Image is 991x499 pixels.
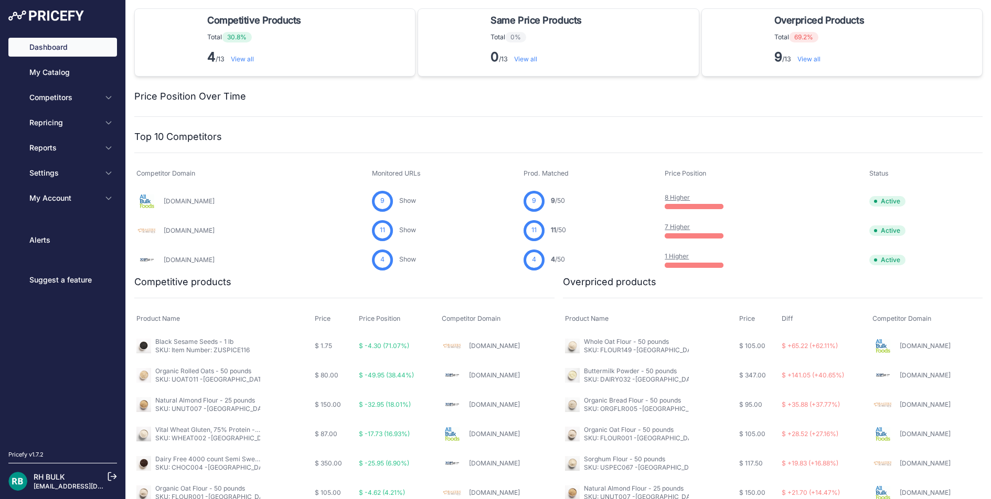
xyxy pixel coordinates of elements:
button: Repricing [8,113,117,132]
a: View all [514,55,537,63]
a: [DOMAIN_NAME] [900,489,951,496]
span: 4 [380,255,385,265]
span: $ 87.00 [315,430,337,438]
span: 4 [551,255,555,263]
span: $ 105.00 [739,342,765,350]
span: 11 [380,225,385,235]
button: Competitors [8,88,117,107]
a: Black Sesame Seeds - 1 lb [155,338,233,345]
span: Reports [29,143,98,153]
a: [DOMAIN_NAME] [469,489,520,496]
span: $ -17.73 (16.93%) [359,430,410,438]
span: $ +35.88 (+37.77%) [782,400,840,408]
span: Diff [782,314,793,322]
a: Organic Rolled Oats - 50 pounds [155,367,251,375]
span: 0% [505,32,526,42]
span: $ 105.00 [739,430,765,438]
a: Show [399,226,416,234]
span: 30.8% [222,32,252,42]
a: Show [399,255,416,263]
span: $ 1.75 [315,342,332,350]
a: Suggest a feature [8,270,117,289]
span: Active [869,196,905,207]
span: Settings [29,168,98,178]
a: 4/50 [551,255,565,263]
img: Pricefy Logo [8,10,84,21]
a: Buttermilk Powder - 50 pounds [584,367,677,375]
a: Organic Bread Flour - 50 pounds [584,396,681,404]
span: $ +28.52 (+27.16%) [782,430,838,438]
h2: Competitive products [134,275,231,289]
span: $ 80.00 [315,371,338,379]
a: Dashboard [8,38,117,57]
a: [DOMAIN_NAME] [900,342,951,350]
button: Reports [8,138,117,157]
span: $ 105.00 [315,489,341,496]
a: [DOMAIN_NAME] [164,226,215,234]
a: [DOMAIN_NAME] [469,342,520,350]
span: Monitored URLs [372,169,421,177]
span: Price [739,314,755,322]
a: Organic Oat Flour - 50 pounds [155,484,245,492]
span: $ -4.62 (4.21%) [359,489,405,496]
strong: 9 [774,49,782,64]
span: $ 117.50 [739,459,763,467]
div: Pricefy v1.7.2 [8,450,44,459]
button: My Account [8,189,117,208]
span: 9 [380,196,385,206]
span: $ 95.00 [739,400,762,408]
a: Vital Wheat Gluten, 75% Protein - 50 pounds [155,426,287,433]
span: Competitor Domain [442,314,500,322]
a: [DOMAIN_NAME] [469,459,520,467]
a: 9/50 [551,197,565,204]
span: Price Position [359,314,400,322]
button: Settings [8,164,117,182]
p: /13 [207,49,305,66]
span: $ -49.95 (38.44%) [359,371,414,379]
p: Total [491,32,585,42]
p: Total [774,32,868,42]
a: View all [797,55,820,63]
span: Repricing [29,117,98,128]
a: 11/50 [551,226,566,234]
span: 11 [551,226,556,234]
span: $ 150.00 [315,400,341,408]
a: [DOMAIN_NAME] [469,371,520,379]
p: SKU: USPEC067 -[GEOGRAPHIC_DATA] [584,463,689,472]
h2: Price Position Over Time [134,89,246,104]
nav: Sidebar [8,38,117,438]
a: [DOMAIN_NAME] [469,430,520,438]
p: /13 [491,49,585,66]
p: SKU: UOAT011 -[GEOGRAPHIC_DATA] [155,375,260,384]
a: Natural Almond Flour - 25 pounds [155,396,255,404]
h2: Top 10 Competitors [134,129,222,144]
span: $ 150.00 [739,489,765,496]
p: SKU: Item Number: ZUSPICE116 [155,346,250,354]
span: Price [315,314,331,322]
span: 9 [532,196,536,206]
span: 4 [532,255,536,265]
p: SKU: ORGFLR005 -[GEOGRAPHIC_DATA] [584,405,689,413]
span: Competitive Products [207,13,301,28]
p: SKU: FLOUR001 -[GEOGRAPHIC_DATA] [584,434,689,442]
span: $ -25.95 (6.90%) [359,459,409,467]
strong: 4 [207,49,216,64]
span: Active [869,255,905,265]
span: $ +19.83 (+16.88%) [782,459,838,467]
span: $ -4.30 (71.07%) [359,342,409,350]
span: Competitor Domain [136,169,195,177]
span: Price Position [665,169,706,177]
a: [DOMAIN_NAME] [900,371,951,379]
p: SKU: FLOUR149 -[GEOGRAPHIC_DATA] [584,346,689,354]
p: SKU: UNUT007 -[GEOGRAPHIC_DATA] [155,405,260,413]
a: [DOMAIN_NAME] [900,400,951,408]
a: [DOMAIN_NAME] [164,197,215,205]
span: My Account [29,193,98,203]
a: Alerts [8,231,117,249]
span: $ 347.00 [739,371,766,379]
span: $ 350.00 [315,459,342,467]
a: 8 Higher [665,193,690,201]
a: Natural Almond Flour - 25 pounds [584,484,684,492]
span: Competitor Domain [872,314,931,322]
span: Product Name [565,314,609,322]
